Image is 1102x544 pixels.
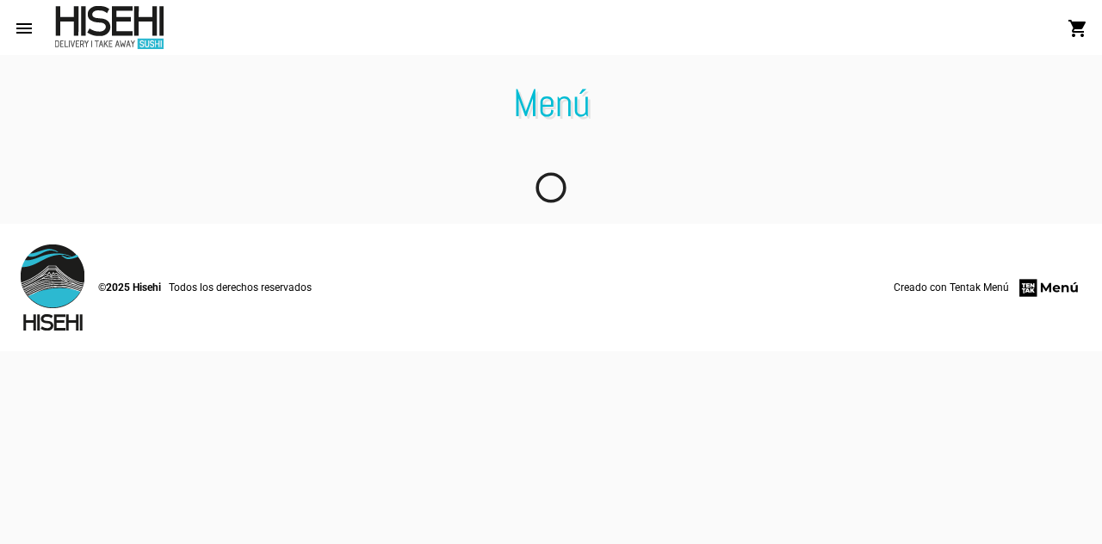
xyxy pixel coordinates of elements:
[98,279,161,296] span: ©2025 Hisehi
[1017,276,1081,300] img: menu-firm.png
[1068,18,1088,39] mat-icon: shopping_cart
[894,279,1009,296] span: Creado con Tentak Menú
[894,276,1081,300] a: Creado con Tentak Menú
[169,279,312,296] span: Todos los derechos reservados
[14,18,34,39] mat-icon: menu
